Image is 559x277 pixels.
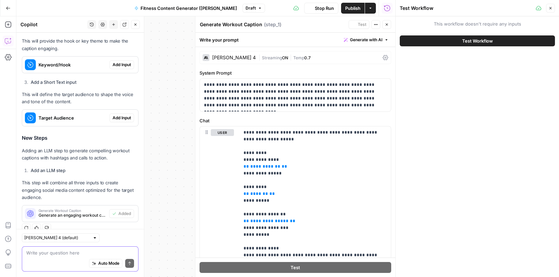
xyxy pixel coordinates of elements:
[291,264,300,271] span: Test
[39,209,106,212] span: Generate Workout Caption
[39,212,106,218] span: Generate an engaging workout caption with hashtags and call to action
[200,70,391,76] label: System Prompt
[89,259,122,268] button: Auto Mode
[39,114,107,121] span: Target Audience
[288,54,293,61] span: |
[200,262,391,273] button: Test
[39,61,107,68] span: Keyword/Hook
[22,179,138,201] p: This step will combine all three inputs to create engaging social media content optimized for the...
[22,134,138,143] h3: New Steps
[462,37,493,44] span: Test Workflow
[24,234,90,241] input: Claude Sonnet 4 (default)
[400,20,555,27] span: This workflow doesn't require any inputs
[118,211,131,217] span: Added
[400,35,555,46] button: Test Workflow
[345,5,361,12] span: Publish
[195,33,395,47] div: Write your prompt
[141,5,237,12] span: Fitness Content Generator ([PERSON_NAME]
[341,3,365,14] button: Publish
[282,55,288,60] span: ON
[109,113,134,122] button: Add Input
[22,91,138,105] p: This will define the target audience to shape the voice and tone of the content.
[31,79,76,85] strong: Add a Short Text input
[315,5,334,12] span: Stop Run
[200,117,391,124] label: Chat
[20,21,85,28] div: Copilot
[349,20,369,29] button: Test
[113,115,131,121] span: Add Input
[212,55,256,60] div: [PERSON_NAME] 4
[211,129,234,136] button: user
[130,3,241,14] button: Fitness Content Generator ([PERSON_NAME]
[200,21,262,28] textarea: Generate Workout Caption
[304,55,311,60] span: 0.7
[113,62,131,68] span: Add Input
[109,209,134,218] button: Added
[358,21,366,28] span: Test
[259,54,262,61] span: |
[246,5,256,11] span: Draft
[242,4,265,13] button: Draft
[98,260,119,266] span: Auto Mode
[264,21,281,28] span: ( step_1 )
[341,35,391,44] button: Generate with AI
[22,147,138,161] p: Adding an LLM step to generate compelling workout captions with hashtags and calls to action.
[31,168,65,173] strong: Add an LLM step
[262,55,282,60] span: Streaming
[350,37,382,43] span: Generate with AI
[109,60,134,69] button: Add Input
[22,37,138,52] p: This will provide the hook or key theme to make the caption engaging.
[304,3,338,14] button: Stop Run
[293,55,304,60] span: Temp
